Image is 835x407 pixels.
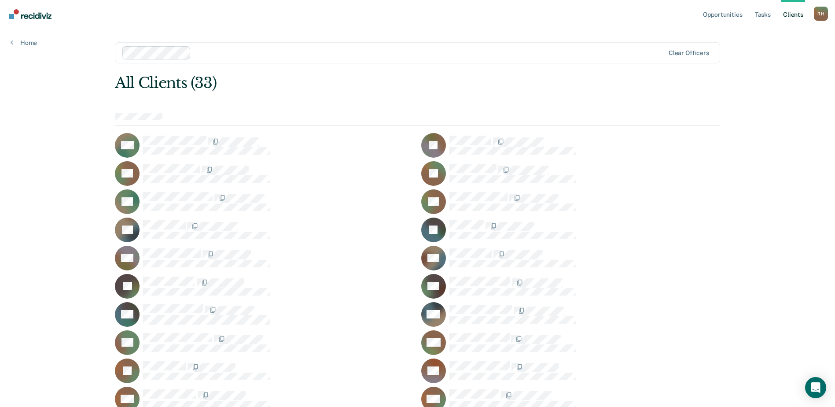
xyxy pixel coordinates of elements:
div: R H [814,7,828,21]
div: Open Intercom Messenger [805,377,826,398]
a: Home [11,39,37,47]
div: Clear officers [669,49,709,57]
button: Profile dropdown button [814,7,828,21]
img: Recidiviz [9,9,51,19]
div: All Clients (33) [115,74,599,92]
